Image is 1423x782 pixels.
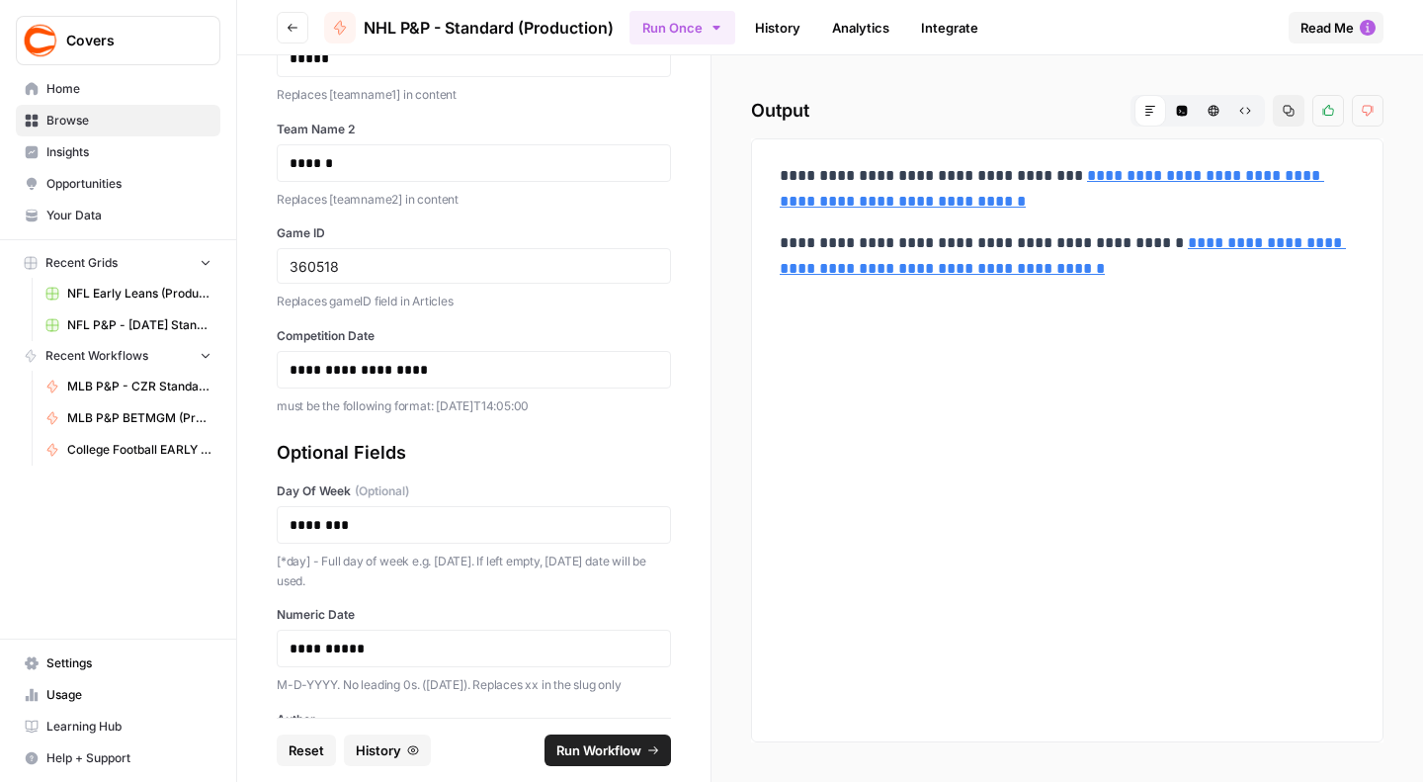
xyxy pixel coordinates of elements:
[16,742,220,774] button: Help + Support
[37,309,220,341] a: NFL P&P - [DATE] Standard (Production) Grid
[16,73,220,105] a: Home
[909,12,990,43] a: Integrate
[544,735,671,766] button: Run Workflow
[556,740,641,760] span: Run Workflow
[1300,18,1354,38] span: Read Me
[820,12,901,43] a: Analytics
[46,749,211,767] span: Help + Support
[46,718,211,736] span: Learning Hub
[46,207,211,224] span: Your Data
[289,740,324,760] span: Reset
[37,434,220,466] a: College Football EARLY LEANS (Production)
[16,648,220,679] a: Settings
[37,278,220,309] a: NFL Early Leans (Production) Grid
[16,200,220,231] a: Your Data
[629,11,735,44] button: Run Once
[324,12,614,43] a: NHL P&P - Standard (Production)
[37,371,220,402] a: MLB P&P - CZR Standard (Production)
[46,112,211,130] span: Browse
[46,80,211,98] span: Home
[277,552,671,590] p: [*day] - Full day of week e.g. [DATE]. If left empty, [DATE] date will be used.
[16,679,220,711] a: Usage
[344,735,431,766] button: History
[67,409,211,427] span: MLB P&P BETMGM (Production)
[46,654,211,672] span: Settings
[67,441,211,459] span: College Football EARLY LEANS (Production)
[277,121,671,138] label: Team Name 2
[16,16,220,65] button: Workspace: Covers
[67,316,211,334] span: NFL P&P - [DATE] Standard (Production) Grid
[45,347,148,365] span: Recent Workflows
[46,175,211,193] span: Opportunities
[751,95,1383,127] h2: Output
[277,85,671,105] p: Replaces [teamname1] in content
[277,439,671,467] div: Optional Fields
[277,711,671,729] label: Author
[277,190,671,210] p: Replaces [teamname2] in content
[67,378,211,395] span: MLB P&P - CZR Standard (Production)
[16,105,220,136] a: Browse
[46,143,211,161] span: Insights
[16,248,220,278] button: Recent Grids
[16,136,220,168] a: Insights
[16,168,220,200] a: Opportunities
[356,740,401,760] span: History
[23,23,58,58] img: Covers Logo
[277,735,336,766] button: Reset
[1289,12,1383,43] button: Read Me
[364,16,614,40] span: NHL P&P - Standard (Production)
[277,482,671,500] label: Day Of Week
[277,224,671,242] label: Game ID
[66,31,186,50] span: Covers
[16,711,220,742] a: Learning Hub
[37,402,220,434] a: MLB P&P BETMGM (Production)
[743,12,812,43] a: History
[277,675,671,695] p: M-D-YYYY. No leading 0s. ([DATE]). Replaces xx in the slug only
[16,341,220,371] button: Recent Workflows
[45,254,118,272] span: Recent Grids
[277,396,671,416] p: must be the following format: [DATE]T14:05:00
[355,482,409,500] span: (Optional)
[277,606,671,624] label: Numeric Date
[67,285,211,303] span: NFL Early Leans (Production) Grid
[277,292,671,311] p: Replaces gameID field in Articles
[277,327,671,345] label: Competition Date
[46,686,211,704] span: Usage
